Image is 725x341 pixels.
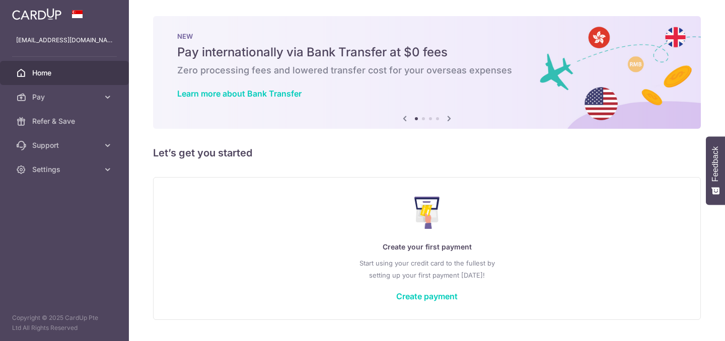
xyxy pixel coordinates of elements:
[174,241,680,253] p: Create your first payment
[177,89,302,99] a: Learn more about Bank Transfer
[12,8,61,20] img: CardUp
[177,44,677,60] h5: Pay internationally via Bank Transfer at $0 fees
[32,116,99,126] span: Refer & Save
[396,291,458,301] a: Create payment
[706,136,725,205] button: Feedback - Show survey
[177,64,677,76] h6: Zero processing fees and lowered transfer cost for your overseas expenses
[711,146,720,182] span: Feedback
[174,257,680,281] p: Start using your credit card to the fullest by setting up your first payment [DATE]!
[177,32,677,40] p: NEW
[32,140,99,150] span: Support
[32,92,99,102] span: Pay
[32,68,99,78] span: Home
[16,35,113,45] p: [EMAIL_ADDRESS][DOMAIN_NAME]
[153,16,701,129] img: Bank transfer banner
[32,164,99,175] span: Settings
[414,197,440,229] img: Make Payment
[153,145,701,161] h5: Let’s get you started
